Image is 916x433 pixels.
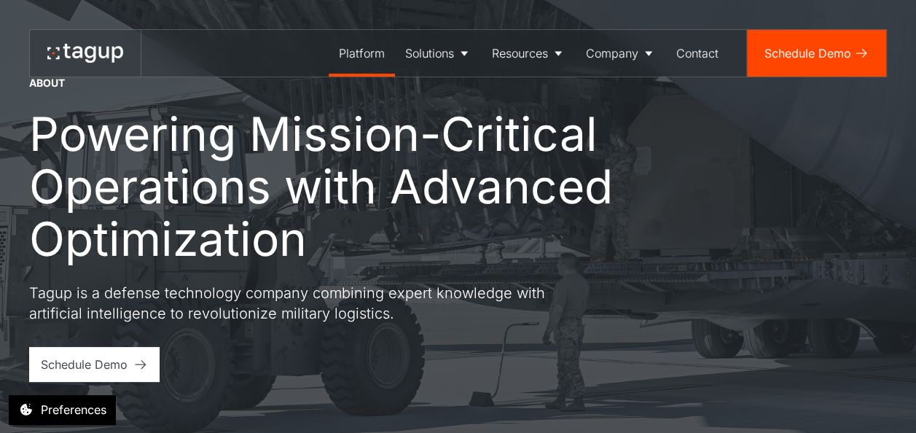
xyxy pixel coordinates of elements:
[492,44,548,62] div: Resources
[405,44,454,62] div: Solutions
[41,401,106,418] div: Preferences
[29,108,641,265] h1: Powering Mission-Critical Operations with Advanced Optimization
[576,30,666,77] a: Company
[329,30,395,77] a: Platform
[676,44,719,62] div: Contact
[747,30,886,77] a: Schedule Demo
[41,356,128,373] div: Schedule Demo
[395,30,482,77] a: Solutions
[482,30,576,77] a: Resources
[586,44,638,62] div: Company
[764,44,851,62] div: Schedule Demo
[29,283,554,324] p: Tagup is a defense technology company combining expert knowledge with artificial intelligence to ...
[29,347,160,382] a: Schedule Demo
[29,76,65,90] div: About
[666,30,729,77] a: Contact
[339,44,385,62] div: Platform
